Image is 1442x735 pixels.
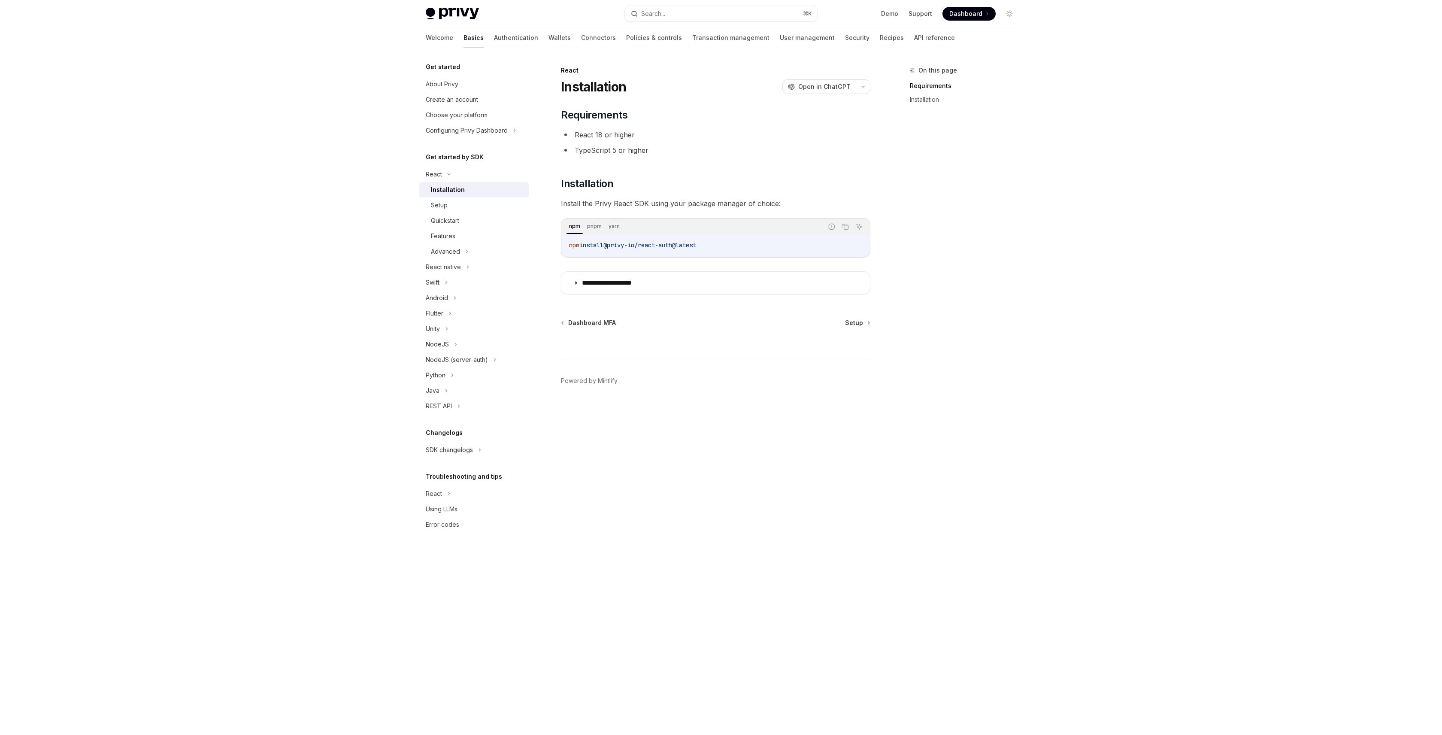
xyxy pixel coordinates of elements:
div: Setup [431,200,448,210]
span: Setup [845,319,863,327]
div: React [426,169,442,179]
a: Support [909,9,932,18]
span: Dashboard [949,9,982,18]
span: Requirements [561,108,627,122]
a: User management [780,27,835,48]
a: Welcome [426,27,453,48]
button: Open in ChatGPT [782,79,856,94]
a: Setup [419,197,529,213]
div: Installation [431,185,465,195]
div: Error codes [426,519,459,530]
a: API reference [914,27,955,48]
a: Features [419,228,529,244]
span: Dashboard MFA [568,319,616,327]
span: @privy-io/react-auth@latest [603,241,696,249]
div: yarn [606,221,622,231]
a: Wallets [548,27,571,48]
div: Quickstart [431,216,459,226]
div: Flutter [426,308,443,319]
a: Security [845,27,869,48]
div: NodeJS [426,339,449,349]
button: Search...⌘K [625,6,817,21]
h5: Changelogs [426,428,463,438]
button: Ask AI [854,221,865,232]
div: Create an account [426,94,478,105]
span: ⌘ K [803,10,812,17]
a: Setup [845,319,869,327]
a: Create an account [419,92,529,107]
div: NodeJS (server-auth) [426,355,488,365]
div: Configuring Privy Dashboard [426,125,508,136]
a: Authentication [494,27,538,48]
div: Unity [426,324,440,334]
a: Quickstart [419,213,529,228]
div: React [426,489,442,499]
li: React 18 or higher [561,129,870,141]
span: install [579,241,603,249]
img: light logo [426,8,479,20]
div: React native [426,262,461,272]
a: Basics [463,27,484,48]
span: Open in ChatGPT [798,82,851,91]
a: Choose your platform [419,107,529,123]
a: Installation [910,93,1023,106]
h5: Troubleshooting and tips [426,471,502,482]
a: Installation [419,182,529,197]
div: Java [426,386,439,396]
a: Connectors [581,27,616,48]
div: Using LLMs [426,504,457,514]
a: Demo [881,9,898,18]
div: Features [431,231,455,241]
div: REST API [426,401,452,411]
span: Installation [561,177,613,191]
a: Dashboard [942,7,996,21]
span: Install the Privy React SDK using your package manager of choice: [561,197,870,210]
a: Policies & controls [626,27,682,48]
div: Choose your platform [426,110,488,120]
a: Transaction management [692,27,769,48]
a: Error codes [419,517,529,532]
span: On this page [918,65,957,76]
div: npm [566,221,583,231]
li: TypeScript 5 or higher [561,144,870,156]
a: Dashboard MFA [562,319,616,327]
a: About Privy [419,76,529,92]
div: Swift [426,277,439,288]
div: About Privy [426,79,458,89]
h5: Get started by SDK [426,152,484,162]
h5: Get started [426,62,460,72]
div: SDK changelogs [426,445,473,455]
h1: Installation [561,79,626,94]
div: Advanced [431,246,460,257]
a: Requirements [910,79,1023,93]
a: Powered by Mintlify [561,377,618,385]
div: React [561,66,870,75]
span: npm [569,241,579,249]
button: Report incorrect code [826,221,837,232]
button: Toggle dark mode [1003,7,1016,21]
div: Android [426,293,448,303]
div: Search... [641,9,665,19]
a: Recipes [880,27,904,48]
div: Python [426,370,445,380]
a: Using LLMs [419,501,529,517]
div: pnpm [585,221,604,231]
button: Copy the contents from the code block [840,221,851,232]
